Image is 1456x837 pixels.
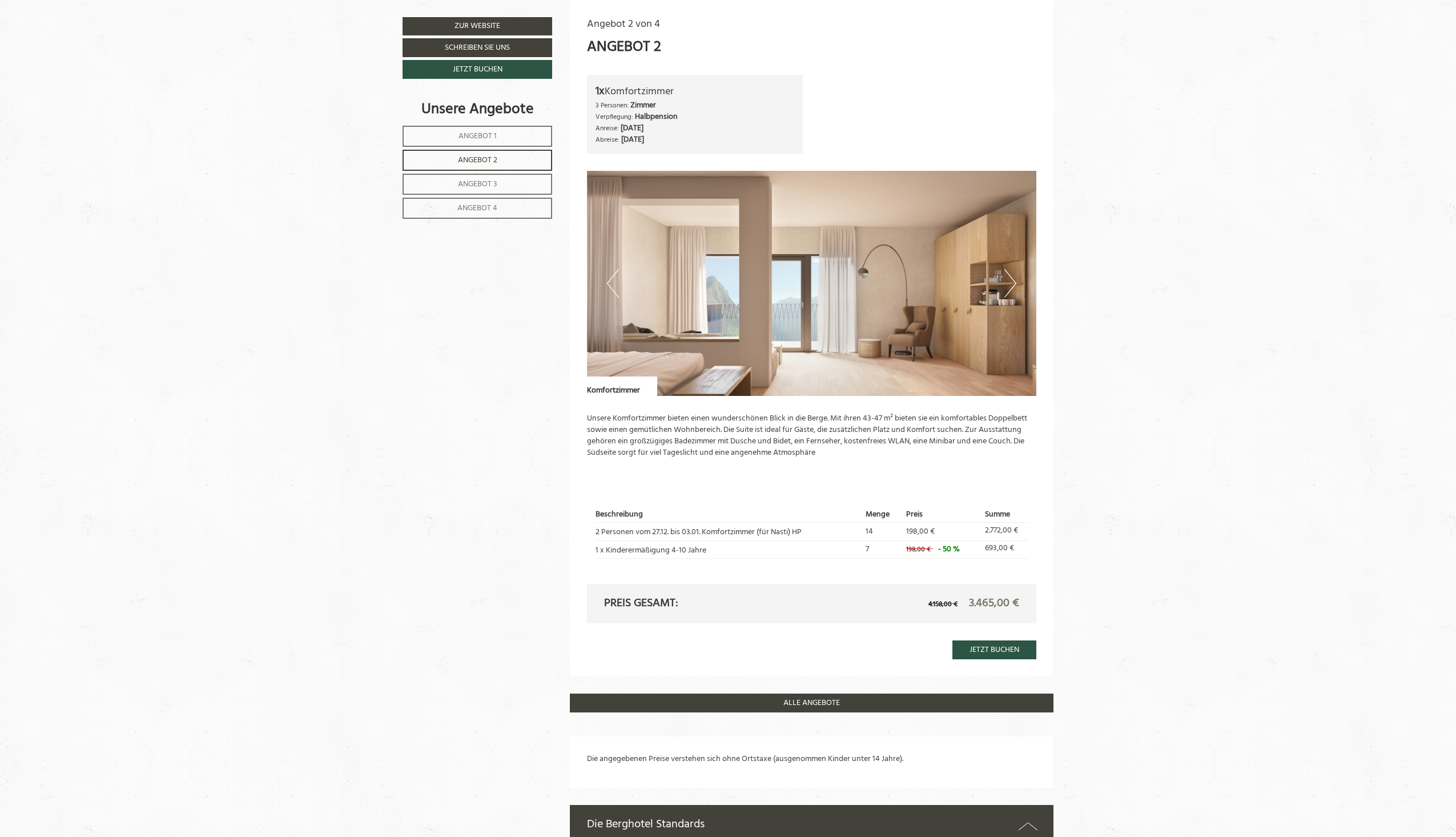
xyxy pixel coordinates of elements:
span: Angebot 1 [458,130,497,143]
b: Zimmer [630,99,656,112]
small: Anreise: [596,123,619,134]
span: 4.158,00 € [928,599,958,610]
span: 3.465,00 € [969,594,1019,612]
p: Unsere Komfortzimmer bieten einen wunderschönen Blick in die Berge. Mit ihren 43-47 m² bieten sie... [587,413,1037,459]
div: Komfortzimmer [596,83,795,100]
span: Angebot 4 [457,202,497,215]
b: 1x [596,82,605,101]
span: 198,00 € [906,525,935,538]
small: Abreise: [596,134,620,145]
a: Zur Website [403,17,552,35]
small: 3 Personen: [596,100,629,111]
th: Beschreibung [596,507,862,522]
b: [DATE] [621,133,644,146]
small: Verpflegung: [596,111,633,122]
td: 693,00 € [981,540,1028,558]
th: Summe [981,507,1028,522]
td: 1 x Kinderermäßigung 4-10 Jahre [596,540,862,558]
span: - 50 % [938,543,960,556]
div: Angebot 2 [587,37,661,58]
span: 198,00 € [906,544,931,555]
button: Next [1004,269,1016,298]
a: Jetzt buchen [952,640,1036,659]
button: Previous [607,269,619,298]
img: image [587,171,1037,396]
div: Unsere Angebote [403,99,552,120]
b: [DATE] [621,122,643,135]
span: Angebot 2 von 4 [587,16,660,33]
div: Sie [166,108,433,116]
div: Komfortzimmer [587,377,657,397]
td: 2 Personen vom 27.12. bis 03.01. Komfortzimmer (für Nasti) HP [596,523,862,540]
span: Angebot 2 [458,154,497,167]
small: 12:06 [215,94,433,101]
a: Schreiben Sie uns [403,38,552,57]
td: 7 [862,540,902,558]
td: 2.772,00 € [981,523,1028,540]
button: Senden [388,302,450,321]
p: Die angegebenen Preise verstehen sich ohne Ortstaxe (ausgenommen Kinder unter 14 Jahre). [587,754,1037,765]
a: ALLE ANGEBOTE [570,694,1054,712]
div: Preis gesamt: [596,595,812,612]
td: 14 [862,523,902,540]
b: Halbpension [635,110,678,123]
div: [PERSON_NAME], [PERSON_NAME] zurzeit nicht. Sollte was frei werden, geben wir euch Bescheid. Zwis... [160,106,441,239]
span: Angebot 3 [458,178,497,191]
div: [DATE] [207,3,243,21]
small: 14:26 [166,230,433,237]
th: Menge [862,507,902,522]
th: Preis [902,507,980,522]
div: Hallo liebe [PERSON_NAME], haben wir eventuell das Zimmer Angebot 1 auch als Südseite ??? Ich wür... [210,3,441,103]
a: Jetzt buchen [403,60,552,79]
